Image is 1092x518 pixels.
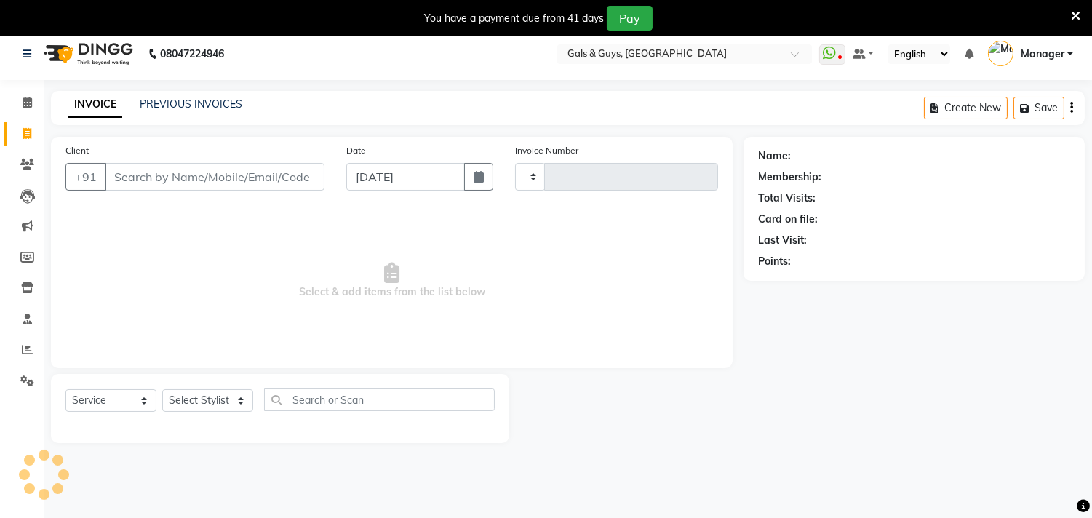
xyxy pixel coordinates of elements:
[37,33,137,74] img: logo
[264,388,495,411] input: Search or Scan
[758,212,818,227] div: Card on file:
[758,148,791,164] div: Name:
[1013,97,1064,119] button: Save
[140,97,242,111] a: PREVIOUS INVOICES
[607,6,653,31] button: Pay
[924,97,1008,119] button: Create New
[65,163,106,191] button: +91
[68,92,122,118] a: INVOICE
[758,191,816,206] div: Total Visits:
[758,254,791,269] div: Points:
[758,233,807,248] div: Last Visit:
[988,41,1013,66] img: Manager
[65,208,718,354] span: Select & add items from the list below
[160,33,224,74] b: 08047224946
[758,170,821,185] div: Membership:
[424,11,604,26] div: You have a payment due from 41 days
[105,163,324,191] input: Search by Name/Mobile/Email/Code
[515,144,578,157] label: Invoice Number
[1021,47,1064,62] span: Manager
[65,144,89,157] label: Client
[346,144,366,157] label: Date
